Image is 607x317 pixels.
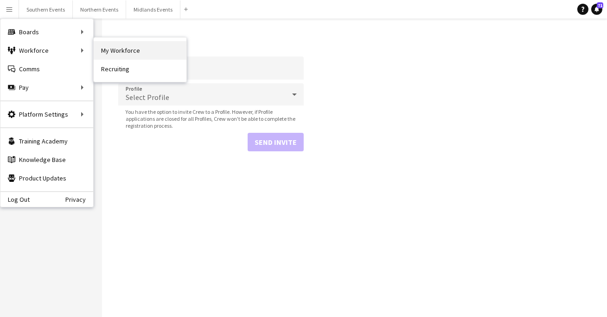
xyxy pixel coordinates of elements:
[126,0,180,19] button: Midlands Events
[0,132,93,150] a: Training Academy
[0,41,93,60] div: Workforce
[126,93,169,102] span: Select Profile
[65,196,93,203] a: Privacy
[73,0,126,19] button: Northern Events
[118,108,304,129] span: You have the option to invite Crew to a Profile. However, if Profile applications are closed for ...
[0,23,93,41] div: Boards
[118,35,304,49] h1: Invite contact
[591,4,602,15] a: 71
[0,150,93,169] a: Knowledge Base
[0,60,93,78] a: Comms
[94,60,186,78] a: Recruiting
[0,169,93,187] a: Product Updates
[0,78,93,97] div: Pay
[597,2,603,8] span: 71
[19,0,73,19] button: Southern Events
[0,105,93,124] div: Platform Settings
[0,196,30,203] a: Log Out
[94,41,186,60] a: My Workforce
